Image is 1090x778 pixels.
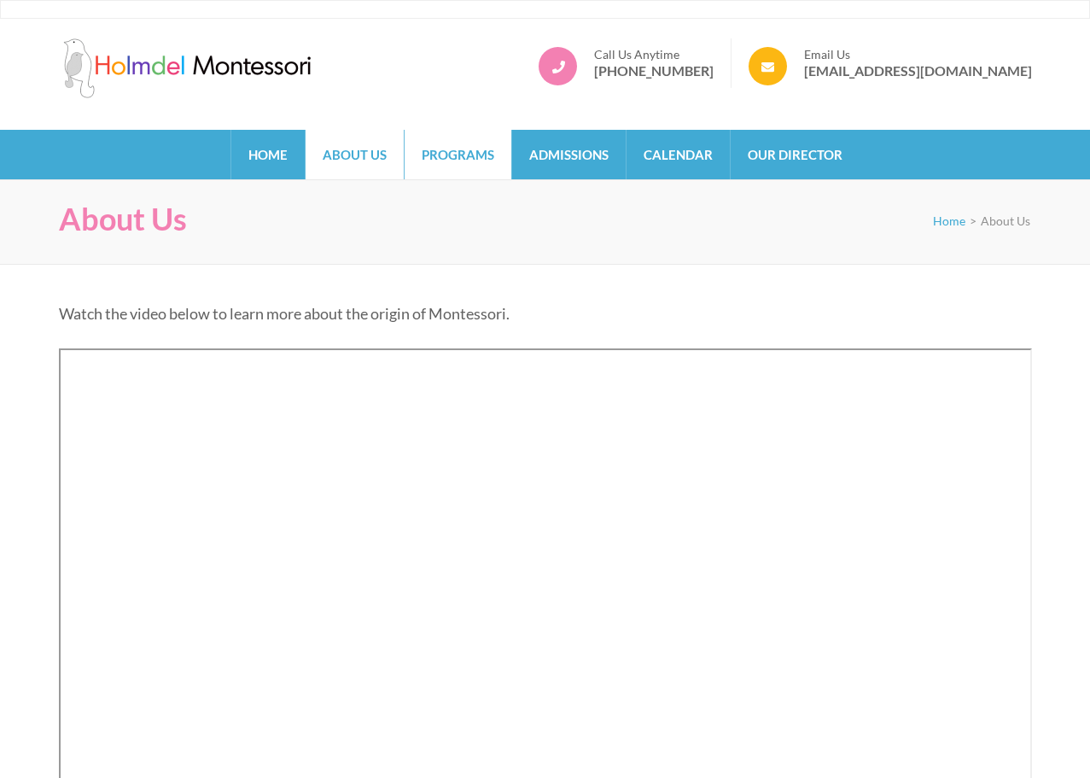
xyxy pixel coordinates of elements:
a: Our Director [731,130,860,179]
a: Home [231,130,305,179]
h1: About Us [59,201,187,237]
span: > [970,214,976,228]
a: Admissions [512,130,626,179]
a: About Us [306,130,404,179]
a: [PHONE_NUMBER] [594,62,714,79]
span: Call Us Anytime [594,47,714,62]
p: Watch the video below to learn more about the origin of Montessori. [59,301,1032,325]
a: Calendar [627,130,730,179]
a: Home [933,214,965,228]
img: Holmdel Montessori School [59,38,315,98]
span: Email Us [804,47,1032,62]
a: [EMAIL_ADDRESS][DOMAIN_NAME] [804,62,1032,79]
a: Programs [405,130,511,179]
